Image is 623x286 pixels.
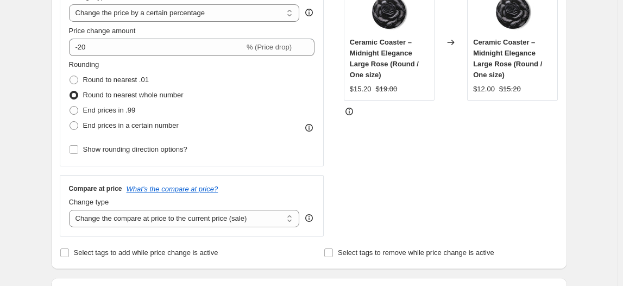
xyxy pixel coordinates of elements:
[127,185,218,193] button: What's the compare at price?
[338,248,494,257] span: Select tags to remove while price change is active
[69,27,136,35] span: Price change amount
[83,91,184,99] span: Round to nearest whole number
[83,106,136,114] span: End prices in .99
[304,213,314,223] div: help
[69,60,99,69] span: Rounding
[69,184,122,193] h3: Compare at price
[350,38,419,79] span: Ceramic Coaster – Midnight Elegance Large Rose (Round / One size)
[304,7,314,18] div: help
[83,145,187,153] span: Show rounding direction options?
[376,84,398,95] strike: $19.00
[473,84,495,95] div: $12.00
[473,38,542,79] span: Ceramic Coaster – Midnight Elegance Large Rose (Round / One size)
[350,84,372,95] div: $15.20
[83,76,149,84] span: Round to nearest .01
[499,84,521,95] strike: $15.20
[69,198,109,206] span: Change type
[74,248,218,257] span: Select tags to add while price change is active
[69,39,244,56] input: -15
[247,43,292,51] span: % (Price drop)
[83,121,179,129] span: End prices in a certain number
